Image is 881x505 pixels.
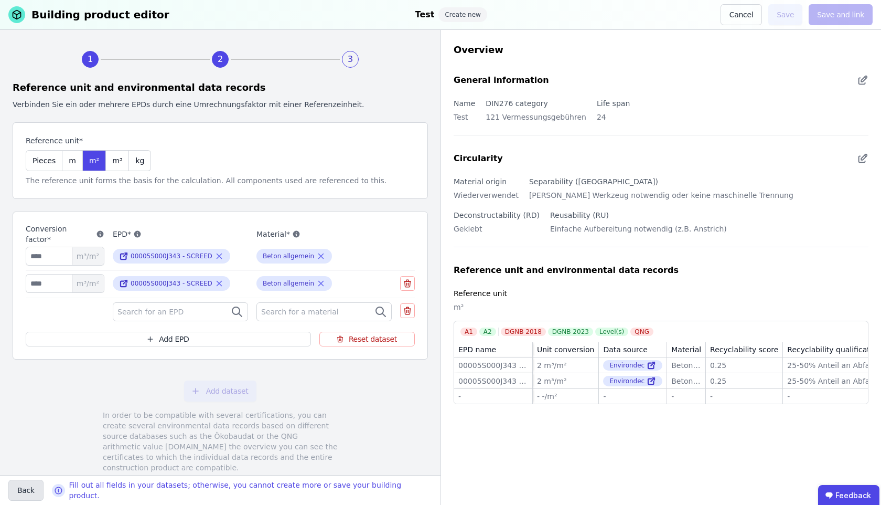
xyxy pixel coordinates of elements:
[479,328,496,336] div: A2
[454,211,540,219] label: Deconstructability (RD)
[787,376,881,386] div: 25-50% Anteil an Abfall der recycled wird
[454,264,679,277] div: Reference unit and environmental data records
[710,391,778,402] div: -
[33,155,56,166] span: Pieces
[454,289,507,298] label: Reference unit
[550,211,609,219] label: Reusability (RU)
[787,391,881,402] div: -
[537,360,594,371] div: 2 m³/m²
[671,391,701,402] div: -
[454,300,868,321] div: m²
[501,328,546,336] div: DGNB 2018
[595,328,628,336] div: Level(s)
[135,155,144,166] span: kg
[603,344,647,355] div: Data source
[630,328,653,336] div: QNG
[671,344,701,355] div: Material
[415,7,435,22] div: Test
[710,344,778,355] div: Recyclability score
[710,376,778,386] div: 0.25
[319,332,415,346] button: Reset dataset
[31,7,169,22] div: Building product editor
[454,43,868,57] div: Overview
[550,222,727,243] div: Einfache Aufbereitung notwendig (z.B. Anstrich)
[603,376,662,386] div: Environdec
[787,360,881,371] div: 25-50% Anteil an Abfall der recycled wird
[89,155,99,166] span: m²
[597,99,630,108] label: Life span
[8,480,44,501] button: Back
[454,152,503,165] div: Circularity
[263,252,314,260] div: Beton allgemein
[26,175,415,186] div: The reference unit forms the basis for the calculation. All components used are referenced to this.
[458,376,528,386] div: 00005S000J343 - SCREED
[787,344,881,355] div: Recyclability qualification
[454,188,519,209] div: Wiederverwendet
[486,110,586,131] div: 121 Vermessungsgebühren
[263,279,314,288] div: Beton allgemein
[458,391,528,402] div: -
[261,307,341,317] span: Search for a material
[458,344,496,355] div: EPD name
[458,360,528,371] div: 00005S000J343 - SCREED
[72,247,104,265] span: m³/m²
[486,99,547,108] label: DIN276 category
[537,376,594,386] div: 2 m³/m²
[603,391,662,402] div: -
[537,344,594,355] div: Unit conversion
[13,99,428,110] div: Verbinden Sie ein oder mehrere EPDs durch eine Umrechnungsfaktor mit einer Referenzeinheit.
[710,360,778,371] div: 0.25
[342,51,359,68] div: 3
[768,4,802,25] button: Save
[454,110,475,131] div: Test
[454,177,507,186] label: Material origin
[529,188,793,209] div: [PERSON_NAME] Werkzeug notwendig oder keine maschinelle Trennung
[69,480,433,501] div: Fill out all fields in your datasets; otherwise, you cannot create more or save your building pro...
[26,228,104,240] label: Conversion factor*
[671,360,701,371] div: Beton allgemein
[671,376,701,386] div: Beton allgemein
[131,252,212,260] div: 00005S000J343 - SCREED
[26,332,311,346] button: Add EPD
[721,4,762,25] button: Cancel
[131,279,212,288] div: 00005S000J343 - SCREED
[112,155,122,166] span: m³
[548,328,593,336] div: DGNB 2023
[13,80,428,95] div: Reference unit and environmental data records
[454,99,475,108] label: Name
[103,410,338,473] div: In order to be compatible with several certifications, you can create several environmental data ...
[454,74,549,87] div: General information
[82,51,99,68] div: 1
[454,222,540,243] div: Geklebt
[256,228,392,240] label: Material*
[117,307,186,317] span: Search for an EPD
[184,381,257,402] button: Add dataset
[529,177,658,186] label: Separability ([GEOGRAPHIC_DATA])
[26,135,151,146] label: Reference unit*
[537,391,594,402] div: - -/m²
[212,51,229,68] div: 2
[69,155,76,166] span: m
[597,110,630,131] div: 24
[603,360,662,371] div: Environdec
[438,7,487,22] div: Create new
[809,4,873,25] button: Save and link
[72,275,104,292] span: m³/m²
[460,328,477,336] div: A1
